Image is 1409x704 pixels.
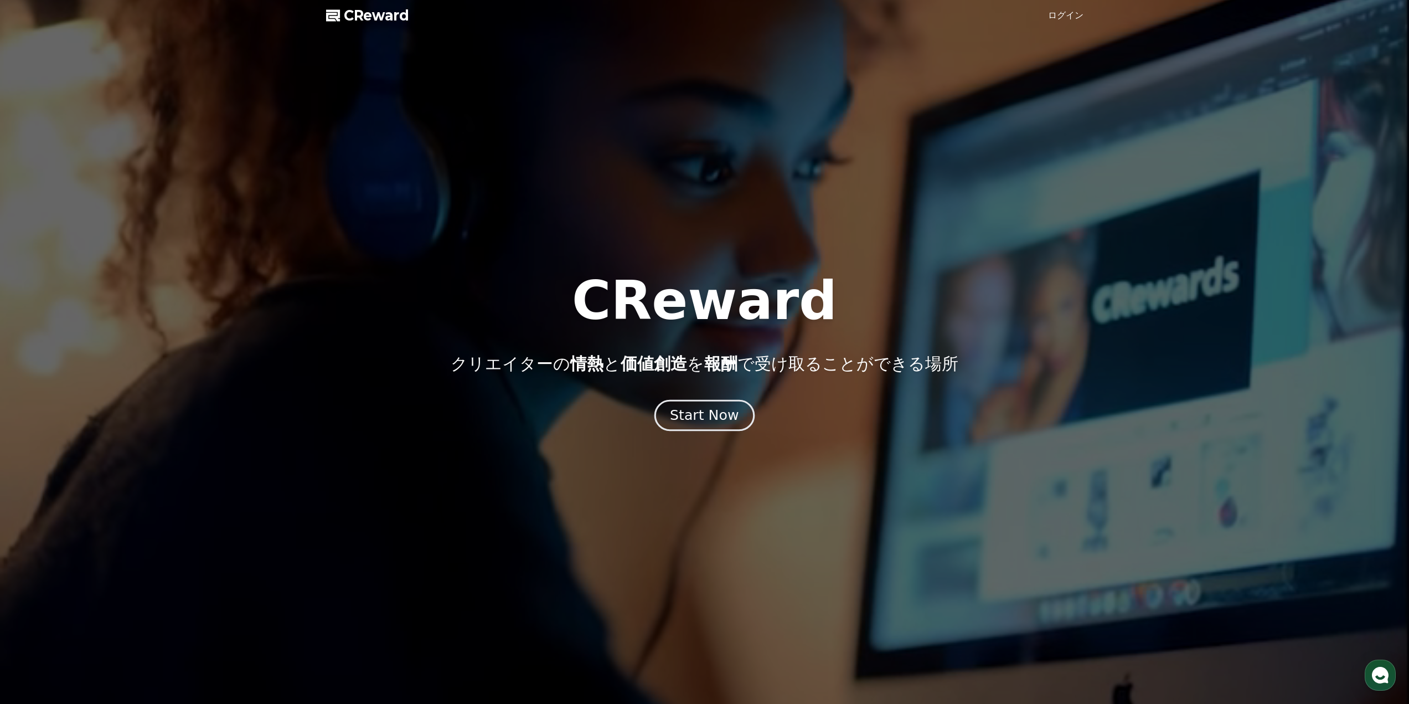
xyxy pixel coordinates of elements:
a: Settings [143,351,213,379]
span: Home [28,368,48,377]
button: Start Now [654,399,755,431]
p: クリエイターの と を で受け取ることができる場所 [451,354,958,374]
span: CReward [344,7,409,24]
h1: CReward [572,274,837,327]
a: Start Now [657,412,752,422]
a: Home [3,351,73,379]
a: CReward [326,7,409,24]
span: 情熱 [570,354,603,373]
a: ログイン [1048,9,1083,22]
div: Start Now [670,406,739,425]
span: 価値創造 [621,354,687,373]
span: 報酬 [704,354,737,373]
span: Settings [164,368,191,377]
a: Messages [73,351,143,379]
span: Messages [92,368,125,377]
